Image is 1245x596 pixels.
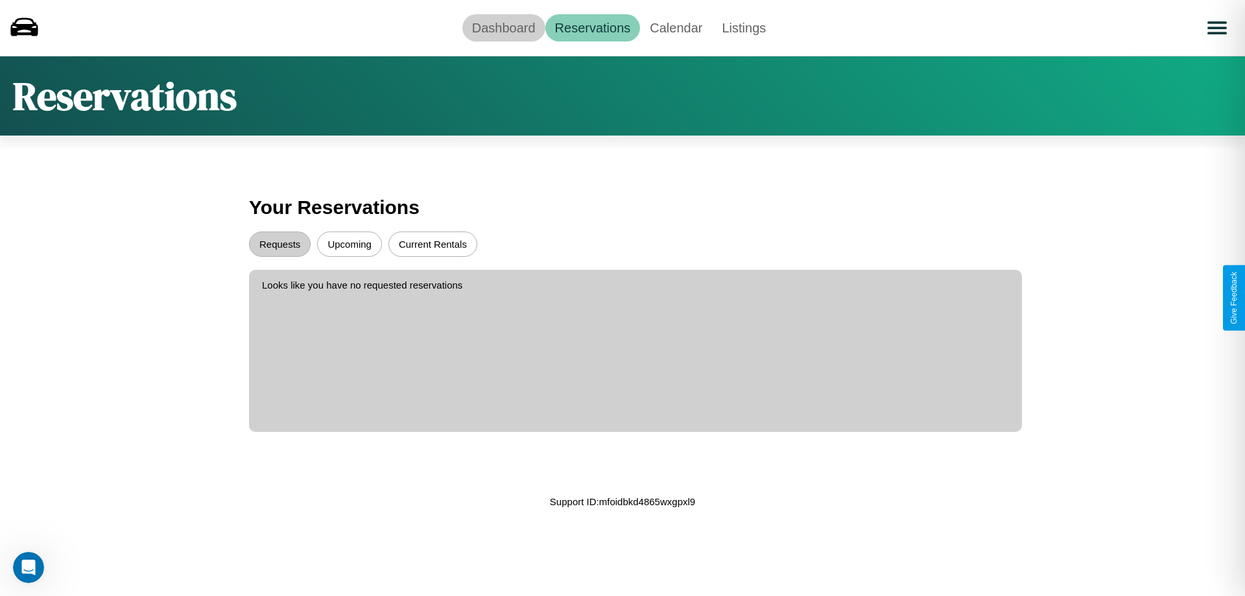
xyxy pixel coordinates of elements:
[13,69,237,123] h1: Reservations
[1229,272,1239,324] div: Give Feedback
[545,14,641,42] a: Reservations
[317,232,382,257] button: Upcoming
[712,14,776,42] a: Listings
[550,493,695,510] p: Support ID: mfoidbkd4865wxgpxl9
[249,190,996,225] h3: Your Reservations
[1199,10,1235,46] button: Open menu
[388,232,477,257] button: Current Rentals
[13,552,44,583] iframe: Intercom live chat
[249,232,311,257] button: Requests
[262,276,1009,294] p: Looks like you have no requested reservations
[462,14,545,42] a: Dashboard
[640,14,712,42] a: Calendar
